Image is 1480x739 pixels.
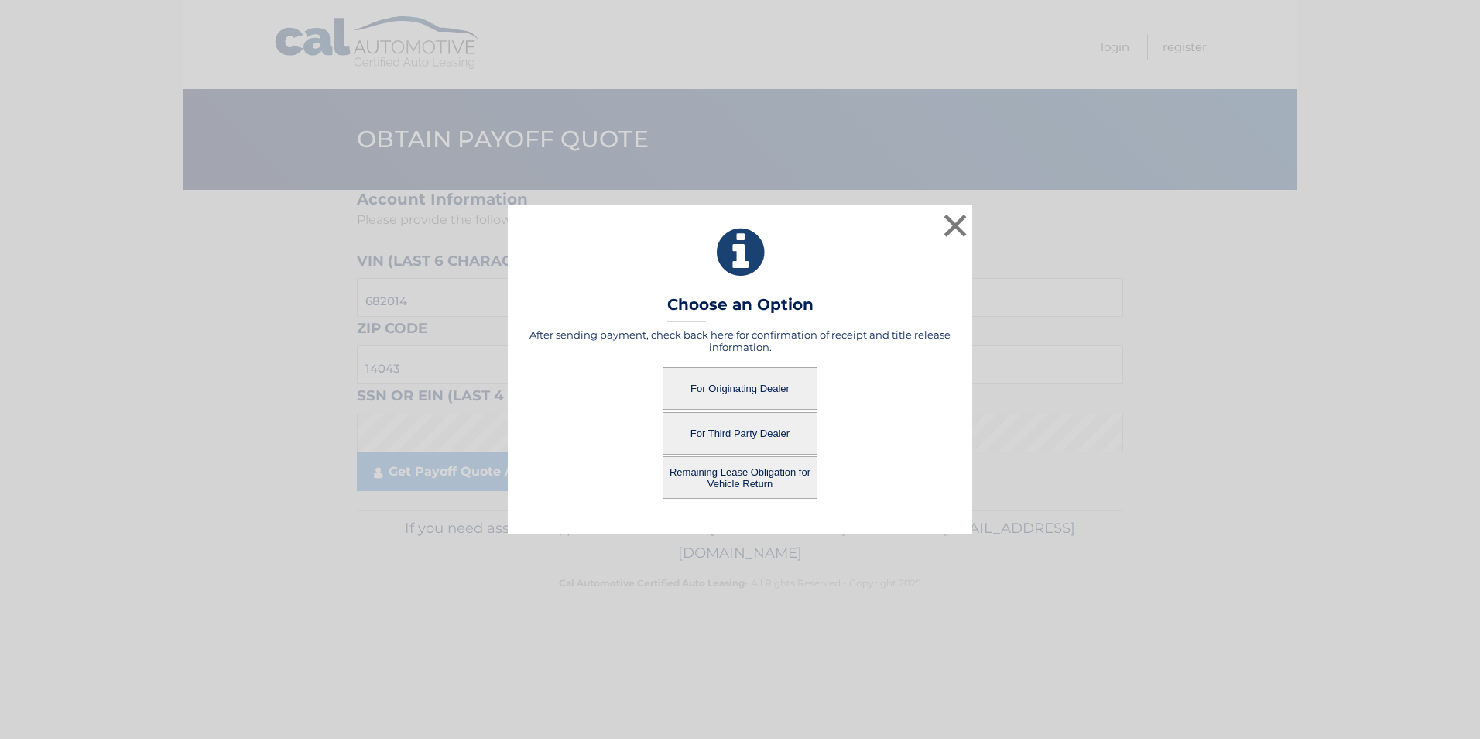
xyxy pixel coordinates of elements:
[940,210,971,241] button: ×
[527,328,953,353] h5: After sending payment, check back here for confirmation of receipt and title release information.
[663,412,817,455] button: For Third Party Dealer
[663,367,817,410] button: For Originating Dealer
[667,295,814,322] h3: Choose an Option
[663,456,817,499] button: Remaining Lease Obligation for Vehicle Return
